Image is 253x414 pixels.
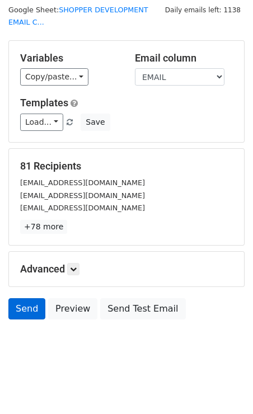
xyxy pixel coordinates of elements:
a: SHOPPER DEVELOPMENT EMAIL C... [8,6,148,27]
h5: Advanced [20,263,233,275]
a: Send [8,298,45,319]
h5: Email column [135,52,233,64]
small: [EMAIL_ADDRESS][DOMAIN_NAME] [20,178,145,187]
small: [EMAIL_ADDRESS][DOMAIN_NAME] [20,191,145,200]
button: Save [81,114,110,131]
h5: 81 Recipients [20,160,233,172]
small: Google Sheet: [8,6,148,27]
a: Preview [48,298,97,319]
a: +78 more [20,220,67,234]
iframe: Chat Widget [197,360,253,414]
a: Daily emails left: 1138 [161,6,245,14]
h5: Variables [20,52,118,64]
small: [EMAIL_ADDRESS][DOMAIN_NAME] [20,204,145,212]
a: Templates [20,97,68,109]
a: Copy/paste... [20,68,88,86]
a: Load... [20,114,63,131]
a: Send Test Email [100,298,185,319]
span: Daily emails left: 1138 [161,4,245,16]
